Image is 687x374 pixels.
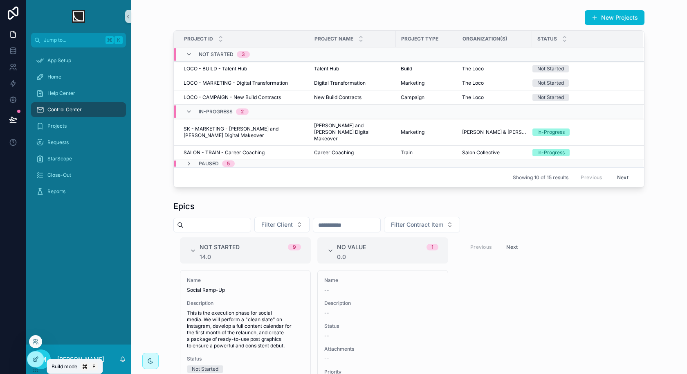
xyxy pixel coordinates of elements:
[115,37,122,43] span: K
[585,10,644,25] button: New Projects
[200,254,301,260] div: 14.0
[184,94,304,101] a: LOCO - CAMPAIGN - New Build Contracts
[184,65,247,72] span: LOCO - BUILD - Talent Hub
[31,119,126,133] a: Projects
[324,323,441,329] span: Status
[187,277,304,284] span: Name
[31,86,126,101] a: Help Center
[462,36,507,42] span: Organization(s)
[242,51,245,58] div: 3
[462,129,527,135] a: [PERSON_NAME] & [PERSON_NAME]
[384,217,460,232] button: Select Button
[324,277,441,284] span: Name
[187,356,304,362] span: Status
[314,36,353,42] span: Project Name
[462,94,527,101] a: The Loco
[90,363,97,370] span: E
[462,149,527,156] a: Salon Collective
[199,51,233,58] span: Not Started
[401,129,452,135] a: Marketing
[314,149,391,156] a: Career Coaching
[314,80,366,86] span: Digital Transformation
[537,94,564,101] div: Not Started
[187,310,304,349] span: This is the execution phase for social media. We will perform a "clean slate" on Instagram, devel...
[47,123,67,129] span: Projects
[57,355,104,363] p: [PERSON_NAME]
[532,128,633,136] a: In-Progress
[401,94,452,101] a: Campaign
[462,94,484,101] span: The Loco
[26,47,131,210] div: scrollable content
[314,94,391,101] a: New Build Contracts
[184,126,304,139] a: SK - MARKETING - [PERSON_NAME] and [PERSON_NAME] Digital Makeover
[537,79,564,87] div: Not Started
[337,243,366,251] span: No value
[501,241,523,253] button: Next
[31,184,126,199] a: Reports
[314,80,391,86] a: Digital Transformation
[72,10,85,23] img: App logo
[314,149,354,156] span: Career Coaching
[462,65,484,72] span: The Loco
[241,108,244,115] div: 2
[173,201,195,212] h1: Epics
[431,244,433,250] div: 1
[47,106,82,113] span: Control Center
[31,53,126,68] a: App Setup
[401,80,424,86] span: Marketing
[314,94,361,101] span: New Build Contracts
[47,188,65,195] span: Reports
[200,243,240,251] span: Not Started
[401,129,424,135] span: Marketing
[31,135,126,150] a: Requests
[537,128,565,136] div: In-Progress
[324,287,329,293] span: --
[532,79,633,87] a: Not Started
[462,149,500,156] span: Salon Collective
[31,70,126,84] a: Home
[401,65,452,72] a: Build
[611,171,634,184] button: Next
[227,160,230,167] div: 5
[401,149,452,156] a: Train
[324,356,329,362] span: --
[401,36,438,42] span: Project Type
[324,346,441,352] span: Attachments
[44,37,102,43] span: Jump to...
[184,149,304,156] a: SALON - TRAIN - Career Coaching
[324,333,329,339] span: --
[192,365,218,373] div: Not Started
[462,80,527,86] a: The Loco
[462,80,484,86] span: The Loco
[391,221,443,229] span: Filter Contract Item
[52,363,77,370] span: Build mode
[187,287,304,293] span: Social Ramp-Up
[199,108,233,115] span: In-Progress
[293,244,296,250] div: 9
[537,65,564,72] div: Not Started
[47,74,61,80] span: Home
[254,217,310,232] button: Select Button
[31,151,126,166] a: StarScope
[31,168,126,182] a: Close-Out
[47,155,72,162] span: StarScope
[47,172,71,178] span: Close-Out
[31,33,126,47] button: Jump to...K
[537,36,557,42] span: Status
[401,65,412,72] span: Build
[532,149,633,156] a: In-Progress
[462,65,527,72] a: The Loco
[513,174,568,181] span: Showing 10 of 15 results
[47,139,69,146] span: Requests
[537,149,565,156] div: In-Progress
[324,300,441,306] span: Description
[401,80,452,86] a: Marketing
[199,160,219,167] span: Paused
[261,221,293,229] span: Filter Client
[337,254,438,260] div: 0.0
[314,122,391,142] a: [PERSON_NAME] and [PERSON_NAME] Digital Makeover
